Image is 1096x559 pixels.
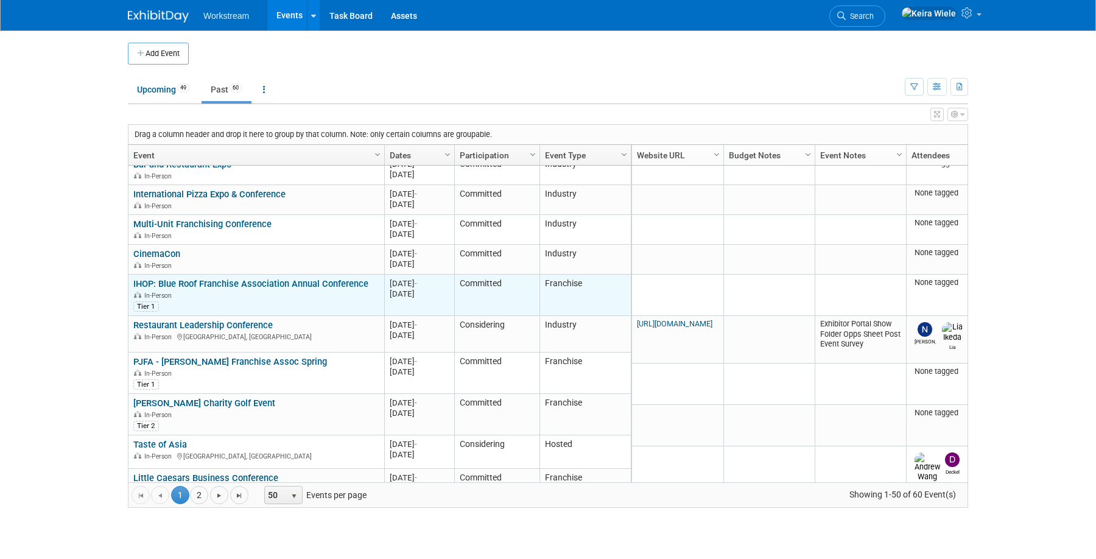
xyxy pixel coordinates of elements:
[128,10,189,23] img: ExhibitDay
[203,11,249,21] span: Workstream
[912,408,1024,418] div: None tagged
[454,245,539,275] td: Committed
[390,330,449,340] div: [DATE]
[918,322,932,337] img: Nick Walters
[133,379,159,389] div: Tier 1
[134,262,141,268] img: In-Person Event
[528,150,538,160] span: Column Settings
[390,408,449,418] div: [DATE]
[390,367,449,377] div: [DATE]
[133,189,286,200] a: International Pizza Expo & Conference
[133,451,379,461] div: [GEOGRAPHIC_DATA], [GEOGRAPHIC_DATA]
[415,398,417,407] span: -
[133,320,273,331] a: Restaurant Leadership Conference
[390,449,449,460] div: [DATE]
[838,486,968,503] span: Showing 1-50 of 60 Event(s)
[815,316,906,364] td: Exhibitor Portal Show Folder Opps Sheet Post Event Survey
[144,232,175,240] span: In-Person
[711,145,724,163] a: Column Settings
[144,333,175,341] span: In-Person
[133,301,159,311] div: Tier 1
[155,491,165,501] span: Go to the previous page
[133,356,327,367] a: PJFA - [PERSON_NAME] Franchise Assoc Spring
[373,150,382,160] span: Column Settings
[177,83,190,93] span: 49
[390,219,449,229] div: [DATE]
[912,218,1024,228] div: None tagged
[803,150,813,160] span: Column Settings
[134,232,141,238] img: In-Person Event
[415,219,417,228] span: -
[390,398,449,408] div: [DATE]
[144,411,175,419] span: In-Person
[454,215,539,245] td: Committed
[230,486,248,504] a: Go to the last page
[829,5,885,27] a: Search
[912,278,1024,287] div: None tagged
[454,394,539,435] td: Committed
[539,394,631,435] td: Franchise
[637,145,715,166] a: Website URL
[133,145,376,166] a: Event
[901,7,957,20] img: Keira Wiele
[390,169,449,180] div: [DATE]
[539,275,631,316] td: Franchise
[133,278,368,289] a: IHOP: Blue Roof Franchise Association Annual Conference
[210,486,228,504] a: Go to the next page
[390,278,449,289] div: [DATE]
[390,473,449,483] div: [DATE]
[619,150,629,160] span: Column Settings
[454,155,539,185] td: Committed
[820,145,898,166] a: Event Notes
[229,83,242,93] span: 60
[265,487,286,504] span: 50
[527,145,540,163] a: Column Settings
[912,145,1020,166] a: Attendees
[712,150,722,160] span: Column Settings
[133,219,272,230] a: Multi-Unit Franchising Conference
[942,467,963,475] div: Deckel Israeli
[545,145,623,166] a: Event Type
[134,172,141,178] img: In-Person Event
[539,155,631,185] td: Industry
[942,342,963,350] div: Lia Ikeda
[415,320,417,329] span: -
[371,145,385,163] a: Column Settings
[729,145,807,166] a: Budget Notes
[134,370,141,376] img: In-Person Event
[214,491,224,501] span: Go to the next page
[144,202,175,210] span: In-Person
[894,150,904,160] span: Column Settings
[390,189,449,199] div: [DATE]
[134,411,141,417] img: In-Person Event
[618,145,631,163] a: Column Settings
[134,292,141,298] img: In-Person Event
[443,150,452,160] span: Column Settings
[390,320,449,330] div: [DATE]
[390,439,449,449] div: [DATE]
[133,473,278,483] a: Little Caesars Business Conference
[132,486,150,504] a: Go to the first page
[893,145,907,163] a: Column Settings
[539,353,631,394] td: Franchise
[802,145,815,163] a: Column Settings
[136,491,146,501] span: Go to the first page
[912,367,1024,376] div: None tagged
[134,452,141,459] img: In-Person Event
[144,172,175,180] span: In-Person
[134,202,141,208] img: In-Person Event
[128,43,189,65] button: Add Event
[133,421,159,431] div: Tier 2
[133,331,379,342] div: [GEOGRAPHIC_DATA], [GEOGRAPHIC_DATA]
[454,435,539,469] td: Considering
[912,248,1024,258] div: None tagged
[171,486,189,504] span: 1
[945,452,960,467] img: Deckel Israeli
[234,491,244,501] span: Go to the last page
[144,452,175,460] span: In-Person
[915,452,940,482] img: Andrew Wang
[128,78,199,101] a: Upcoming49
[144,370,175,378] span: In-Person
[460,145,532,166] a: Participation
[390,259,449,269] div: [DATE]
